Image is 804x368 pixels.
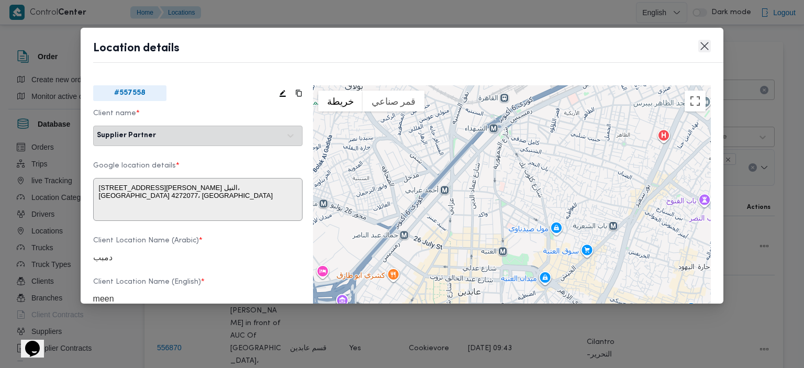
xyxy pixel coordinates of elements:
label: Client Location Name (English) [93,278,303,294]
input: EX: Hyper one [93,253,303,262]
button: Closes this modal window [698,40,711,52]
header: Location details [93,40,736,63]
textarea: [STREET_ADDRESS][PERSON_NAME] النيل، [GEOGRAPHIC_DATA]‬ 4272077، [GEOGRAPHIC_DATA] [93,178,303,221]
button: عرض خريطة الشارع [318,91,363,111]
label: Google location details [93,162,303,178]
label: Client name [93,109,303,126]
input: EX: Hyper one [93,294,303,304]
div: # 557558 [93,85,166,101]
button: عرض صور القمر الصناعي [363,91,425,111]
label: Client Location Name (Arabic) [93,237,303,253]
iframe: chat widget [10,326,44,358]
button: تبديل إلى العرض ملء الشاشة [685,91,706,111]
